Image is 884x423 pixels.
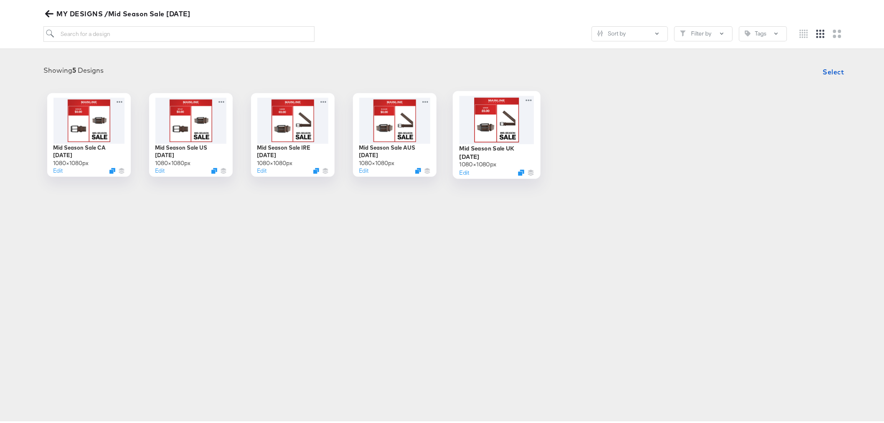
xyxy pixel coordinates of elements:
[674,25,733,40] button: FilterFilter by
[518,168,524,174] svg: Duplicate
[459,143,534,159] div: Mid Season Sale UK [DATE]
[459,167,469,175] button: Edit
[359,165,369,173] button: Edit
[359,158,395,166] div: 1080 × 1080 px
[833,28,841,36] svg: Large grid
[43,25,314,40] input: Search for a design
[72,64,76,73] strong: 5
[211,166,217,172] svg: Duplicate
[251,92,335,175] div: Mid Season Sale IRE [DATE]1080×1080pxEditDuplicate
[155,165,165,173] button: Edit
[680,29,686,35] svg: Filter
[823,64,844,76] span: Select
[739,25,787,40] button: TagTags
[53,158,89,166] div: 1080 × 1080 px
[155,142,226,158] div: Mid Season Sale US [DATE]
[257,165,267,173] button: Edit
[149,92,233,175] div: Mid Season Sale US [DATE]1080×1080pxEditDuplicate
[43,6,194,18] button: MY DESIGNS /Mid Season Sale [DATE]
[816,28,825,36] svg: Medium grid
[459,159,496,167] div: 1080 × 1080 px
[359,142,430,158] div: Mid Season Sale AUS [DATE]
[257,158,293,166] div: 1080 × 1080 px
[592,25,668,40] button: SlidersSort by
[155,158,191,166] div: 1080 × 1080 px
[353,92,437,175] div: Mid Season Sale AUS [DATE]1080×1080pxEditDuplicate
[53,165,63,173] button: Edit
[53,142,124,158] div: Mid Season Sale CA [DATE]
[745,29,751,35] svg: Tag
[597,29,603,35] svg: Sliders
[257,142,328,158] div: Mid Season Sale IRE [DATE]
[820,62,848,79] button: Select
[453,89,541,177] div: Mid Season Sale UK [DATE]1080×1080pxEditDuplicate
[800,28,808,36] svg: Small grid
[47,92,131,175] div: Mid Season Sale CA [DATE]1080×1080pxEditDuplicate
[109,166,115,172] svg: Duplicate
[43,64,104,74] div: Showing Designs
[313,166,319,172] svg: Duplicate
[415,166,421,172] svg: Duplicate
[47,6,191,18] span: MY DESIGNS /Mid Season Sale [DATE]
